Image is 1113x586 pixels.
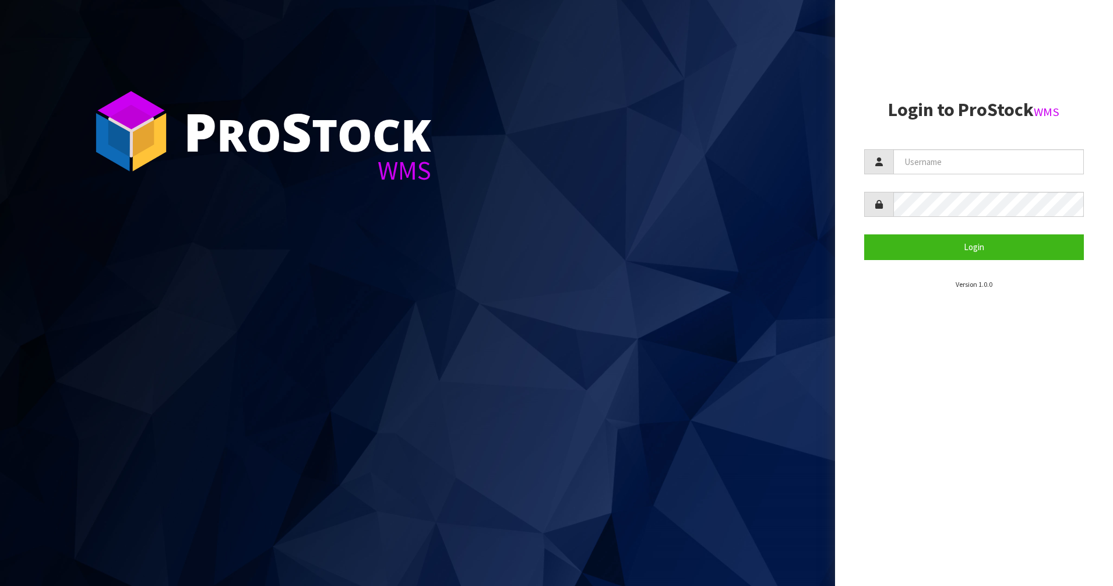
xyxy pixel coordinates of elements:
[87,87,175,175] img: ProStock Cube
[281,96,312,167] span: S
[184,96,217,167] span: P
[893,149,1084,174] input: Username
[1034,104,1059,120] small: WMS
[864,234,1084,259] button: Login
[864,100,1084,120] h2: Login to ProStock
[956,280,992,289] small: Version 1.0.0
[184,157,431,184] div: WMS
[184,105,431,157] div: ro tock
